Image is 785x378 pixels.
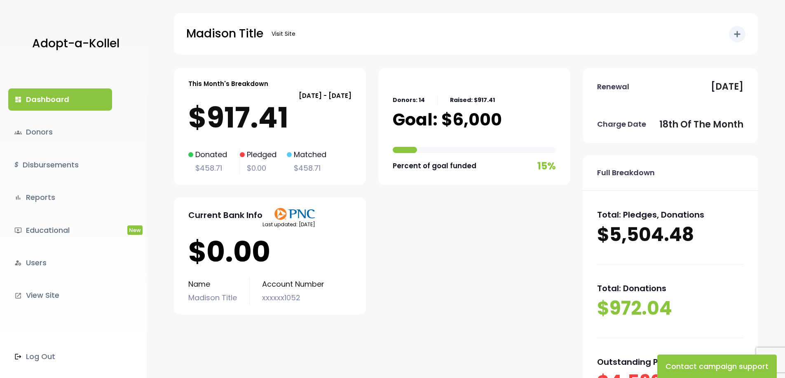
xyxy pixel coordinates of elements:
[14,96,22,103] i: dashboard
[188,291,237,304] p: Madison Title
[127,225,143,235] span: New
[262,220,315,229] p: Last updated: [DATE]
[14,227,22,234] i: ondemand_video
[393,109,502,130] p: Goal: $6,000
[8,121,112,143] a: groupsDonors
[729,26,745,42] button: add
[188,148,227,161] p: Donated
[14,129,22,136] span: groups
[267,26,300,42] a: Visit Site
[8,154,112,176] a: $Disbursements
[597,222,743,248] p: $5,504.48
[14,159,19,171] i: $
[537,157,556,175] p: 15%
[186,23,263,44] p: Madison Title
[393,95,425,105] p: Donors: 14
[188,278,237,291] p: Name
[28,24,120,64] a: Adopt-a-Kollel
[657,355,777,378] button: Contact campaign support
[14,194,22,201] i: bar_chart
[188,208,262,223] p: Current Bank Info
[14,259,22,267] i: manage_accounts
[14,292,22,299] i: launch
[597,166,655,179] p: Full Breakdown
[262,291,324,304] p: xxxxxx1052
[597,296,743,321] p: $972.04
[8,346,112,368] a: Log Out
[450,95,495,105] p: Raised: $917.41
[393,160,476,172] p: Percent of goal funded
[188,78,268,89] p: This Month's Breakdown
[8,284,112,306] a: launchView Site
[597,207,743,222] p: Total: Pledges, Donations
[188,90,351,101] p: [DATE] - [DATE]
[597,281,743,296] p: Total: Donations
[287,148,326,161] p: Matched
[188,101,351,134] p: $917.41
[32,33,120,54] p: Adopt-a-Kollel
[732,29,742,39] i: add
[188,162,227,175] p: $458.71
[240,162,277,175] p: $0.00
[597,118,646,131] p: Charge Date
[188,235,351,268] p: $0.00
[597,355,743,369] p: Outstanding Pledges
[659,116,743,133] p: 18th of the month
[711,79,743,95] p: [DATE]
[597,80,629,93] p: Renewal
[240,148,277,161] p: Pledged
[262,278,324,291] p: Account Number
[8,219,112,241] a: ondemand_videoEducationalNew
[8,252,112,274] a: manage_accountsUsers
[8,186,112,209] a: bar_chartReports
[287,162,326,175] p: $458.71
[274,208,315,220] img: PNClogo.svg
[8,88,112,111] a: dashboardDashboard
